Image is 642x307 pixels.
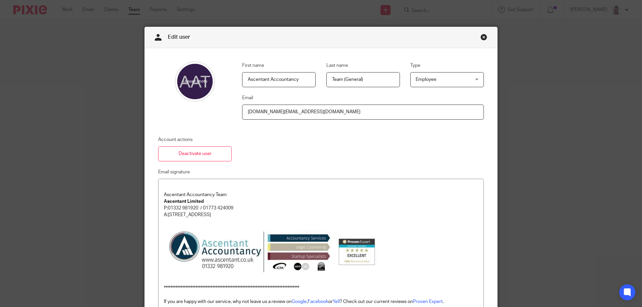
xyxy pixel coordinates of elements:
label: Type [410,62,420,69]
span: Employee [416,77,436,82]
p: Account actions [158,136,232,143]
a: Proven Expert [413,299,443,304]
p: P: [164,205,478,211]
a: Google [292,299,307,304]
p: If you are happy with our service, why not leave us a review on , or ? Check out our current revi... [164,298,478,305]
img: Image [164,225,381,276]
span: Edit user [168,34,190,40]
a: Facebook [308,299,328,304]
label: Last name [326,62,348,69]
span: [STREET_ADDRESS] [168,212,211,217]
a: Close this dialog window [480,34,487,43]
label: First name [242,62,264,69]
strong: Ascentant Limited [164,199,204,204]
a: Yell [333,299,340,304]
a: Deactivate user [158,146,232,161]
label: Email [242,95,253,101]
span: 01332 981920 / 01773 424009 [168,206,233,210]
p: Ascentant Accountancy Team [164,191,478,198]
p: A: [164,211,478,218]
label: Email signature [158,169,190,175]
